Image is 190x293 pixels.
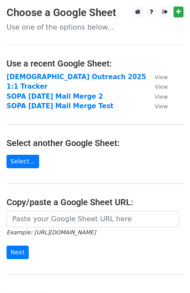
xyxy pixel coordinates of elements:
[7,138,183,148] h4: Select another Google Sheet:
[7,155,39,168] a: Select...
[7,102,113,110] a: SOPA [DATE] Mail Merge Test
[7,73,146,81] a: [DEMOGRAPHIC_DATA] Outreach 2025
[7,83,47,90] a: 1:1 Tracker
[155,83,168,90] small: View
[7,58,183,69] h4: Use a recent Google Sheet:
[7,7,183,19] h3: Choose a Google Sheet
[155,103,168,110] small: View
[7,23,183,32] p: Use one of the options below...
[146,102,168,110] a: View
[7,93,103,100] a: SOPA [DATE] Mail Merge 2
[7,229,96,236] small: Example: [URL][DOMAIN_NAME]
[7,197,183,207] h4: Copy/paste a Google Sheet URL:
[146,73,168,81] a: View
[7,211,179,227] input: Paste your Google Sheet URL here
[146,83,168,90] a: View
[155,93,168,100] small: View
[7,246,29,259] input: Next
[146,93,168,100] a: View
[155,74,168,80] small: View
